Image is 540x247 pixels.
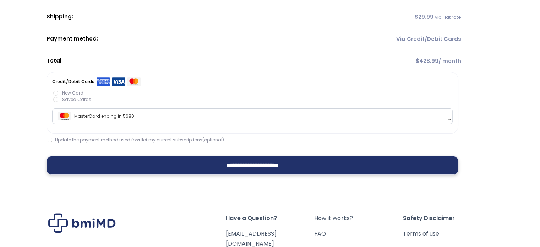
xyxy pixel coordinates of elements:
label: Saved Cards [52,96,453,103]
a: How it works? [314,213,403,223]
td: / month [313,50,464,72]
td: Via Credit/Debit Cards [313,28,464,50]
img: Mastercard [127,77,141,86]
small: via Flat rate [435,14,461,20]
a: FAQ [314,229,403,239]
label: Update the payment method used for of my current subscriptions [48,137,224,143]
span: 428.99 [416,57,438,65]
span: MasterCard ending in 5680 [54,109,451,124]
a: Terms of use [403,229,492,239]
span: 29.99 [415,13,433,21]
strong: all [137,137,143,143]
th: Payment method: [47,28,313,50]
span: $ [415,13,418,21]
img: Visa [112,77,125,86]
img: Brand Logo [48,213,116,233]
th: Total: [47,50,313,72]
span: (optional) [202,137,224,143]
input: Update the payment method used forallof my current subscriptions(optional) [48,138,52,142]
label: New Card [52,90,453,96]
span: $ [416,57,419,65]
span: Safety Disclaimer [403,213,492,223]
th: Shipping: [47,6,313,28]
label: Credit/Debit Cards [52,77,141,86]
span: MasterCard ending in 5680 [52,108,453,124]
span: Have a Question? [226,213,315,223]
img: Amex [97,77,110,86]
